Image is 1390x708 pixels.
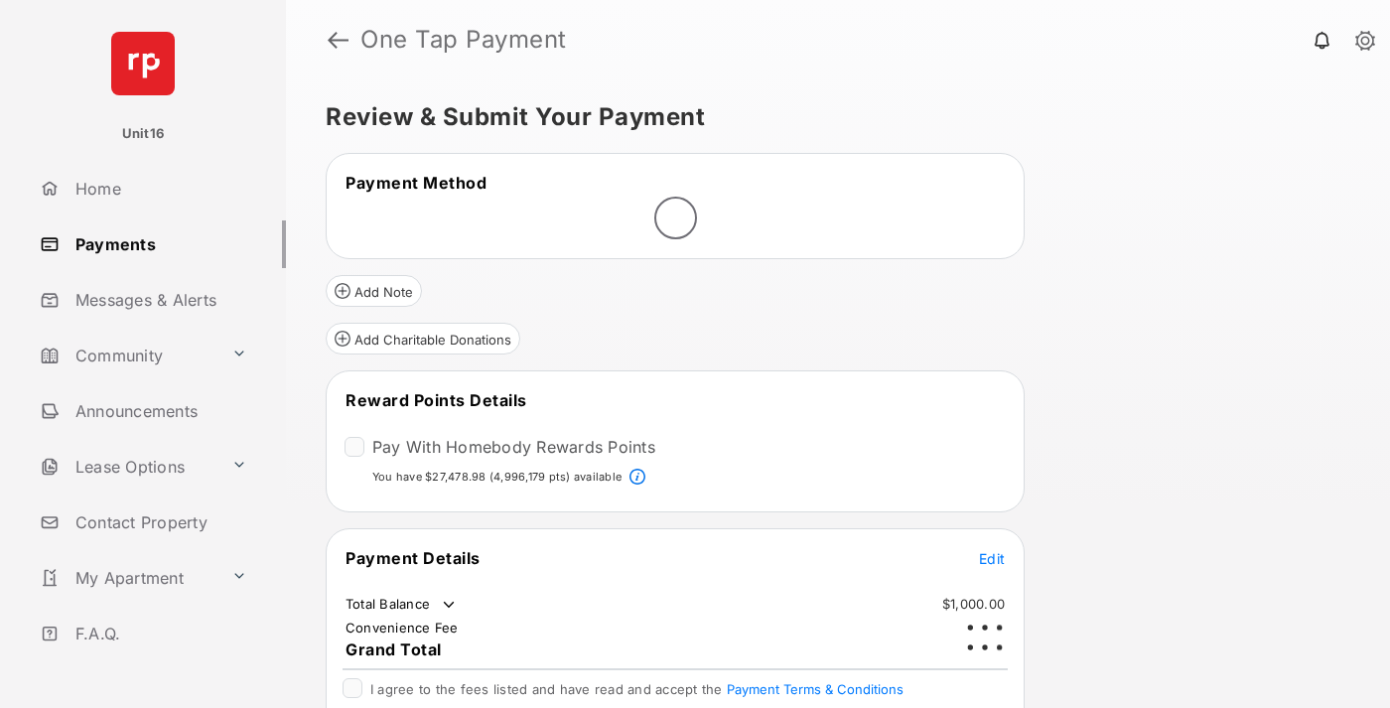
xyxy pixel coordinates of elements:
p: You have $27,478.98 (4,996,179 pts) available [372,469,622,486]
span: Grand Total [346,639,442,659]
a: Community [32,332,223,379]
td: $1,000.00 [941,595,1006,613]
label: Pay With Homebody Rewards Points [372,437,655,457]
a: Payments [32,220,286,268]
a: My Apartment [32,554,223,602]
a: Announcements [32,387,286,435]
span: Reward Points Details [346,390,527,410]
a: Lease Options [32,443,223,491]
p: Unit16 [122,124,165,144]
a: Home [32,165,286,212]
a: Messages & Alerts [32,276,286,324]
td: Total Balance [345,595,459,615]
strong: One Tap Payment [360,28,567,52]
td: Convenience Fee [345,619,460,637]
h5: Review & Submit Your Payment [326,105,1334,129]
span: I agree to the fees listed and have read and accept the [370,681,903,697]
button: Add Note [326,275,422,307]
a: Contact Property [32,498,286,546]
img: svg+xml;base64,PHN2ZyB4bWxucz0iaHR0cDovL3d3dy53My5vcmcvMjAwMC9zdmciIHdpZHRoPSI2NCIgaGVpZ2h0PSI2NC... [111,32,175,95]
span: Payment Method [346,173,486,193]
button: I agree to the fees listed and have read and accept the [727,681,903,697]
a: F.A.Q. [32,610,286,657]
span: Payment Details [346,548,481,568]
button: Add Charitable Donations [326,323,520,354]
span: Edit [979,550,1005,567]
button: Edit [979,548,1005,568]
